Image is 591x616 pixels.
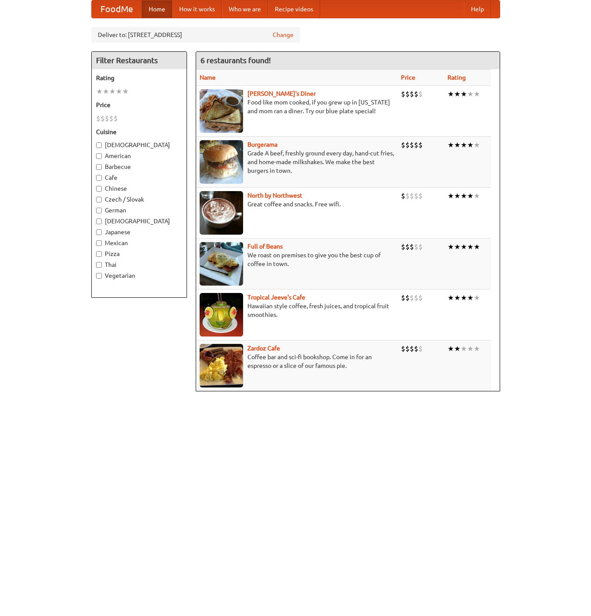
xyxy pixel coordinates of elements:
[447,74,466,81] a: Rating
[461,293,467,303] li: ★
[405,293,410,303] li: $
[96,249,182,258] label: Pizza
[96,195,182,204] label: Czech / Slovak
[109,87,116,96] li: ★
[418,89,423,99] li: $
[454,242,461,252] li: ★
[200,149,394,175] p: Grade A beef, freshly ground every day, hand-cut fries, and home-made milkshakes. We make the bes...
[200,140,243,184] img: burgerama.jpg
[467,191,474,201] li: ★
[92,0,142,18] a: FoodMe
[200,191,243,235] img: north.jpg
[96,101,182,109] h5: Price
[454,191,461,201] li: ★
[268,0,320,18] a: Recipe videos
[96,142,102,148] input: [DEMOGRAPHIC_DATA]
[414,242,418,252] li: $
[405,89,410,99] li: $
[247,294,305,301] a: Tropical Jeeve's Cafe
[410,344,414,353] li: $
[200,56,271,64] ng-pluralize: 6 restaurants found!
[454,344,461,353] li: ★
[447,293,454,303] li: ★
[401,74,415,81] a: Price
[401,89,405,99] li: $
[200,353,394,370] p: Coffee bar and sci-fi bookshop. Come in for an espresso or a slice of our famous pie.
[410,140,414,150] li: $
[454,140,461,150] li: ★
[103,87,109,96] li: ★
[96,162,182,171] label: Barbecue
[414,293,418,303] li: $
[200,74,216,81] a: Name
[96,141,182,149] label: [DEMOGRAPHIC_DATA]
[447,89,454,99] li: ★
[464,0,491,18] a: Help
[401,344,405,353] li: $
[414,344,418,353] li: $
[247,141,277,148] a: Burgerama
[247,243,283,250] a: Full of Beans
[401,191,405,201] li: $
[96,128,182,136] h5: Cuisine
[200,200,394,209] p: Great coffee and snacks. Free wifi.
[461,191,467,201] li: ★
[96,260,182,269] label: Thai
[100,114,105,123] li: $
[410,293,414,303] li: $
[447,140,454,150] li: ★
[200,98,394,115] p: Food like mom cooked, if you grew up in [US_STATE] and mom ran a diner. Try our blue plate special!
[200,89,243,133] img: sallys.jpg
[405,140,410,150] li: $
[96,239,182,247] label: Mexican
[401,293,405,303] li: $
[461,89,467,99] li: ★
[200,344,243,387] img: zardoz.jpg
[474,344,480,353] li: ★
[447,344,454,353] li: ★
[96,240,102,246] input: Mexican
[96,164,102,170] input: Barbecue
[247,192,302,199] a: North by Northwest
[410,242,414,252] li: $
[96,208,102,213] input: German
[96,184,182,193] label: Chinese
[405,344,410,353] li: $
[96,271,182,280] label: Vegetarian
[418,140,423,150] li: $
[96,262,102,268] input: Thai
[116,87,122,96] li: ★
[418,293,423,303] li: $
[96,197,102,202] input: Czech / Slovak
[461,344,467,353] li: ★
[410,89,414,99] li: $
[474,89,480,99] li: ★
[467,293,474,303] li: ★
[474,293,480,303] li: ★
[200,251,394,268] p: We roast on premises to give you the best cup of coffee in town.
[96,219,102,224] input: [DEMOGRAPHIC_DATA]
[200,293,243,337] img: jeeves.jpg
[401,242,405,252] li: $
[247,345,280,352] a: Zardoz Cafe
[414,89,418,99] li: $
[447,191,454,201] li: ★
[142,0,172,18] a: Home
[467,89,474,99] li: ★
[96,151,182,160] label: American
[96,217,182,226] label: [DEMOGRAPHIC_DATA]
[114,114,118,123] li: $
[474,191,480,201] li: ★
[247,90,316,97] a: [PERSON_NAME]'s Diner
[96,273,102,279] input: Vegetarian
[467,344,474,353] li: ★
[447,242,454,252] li: ★
[273,30,294,39] a: Change
[96,251,102,257] input: Pizza
[122,87,129,96] li: ★
[96,74,182,82] h5: Rating
[461,140,467,150] li: ★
